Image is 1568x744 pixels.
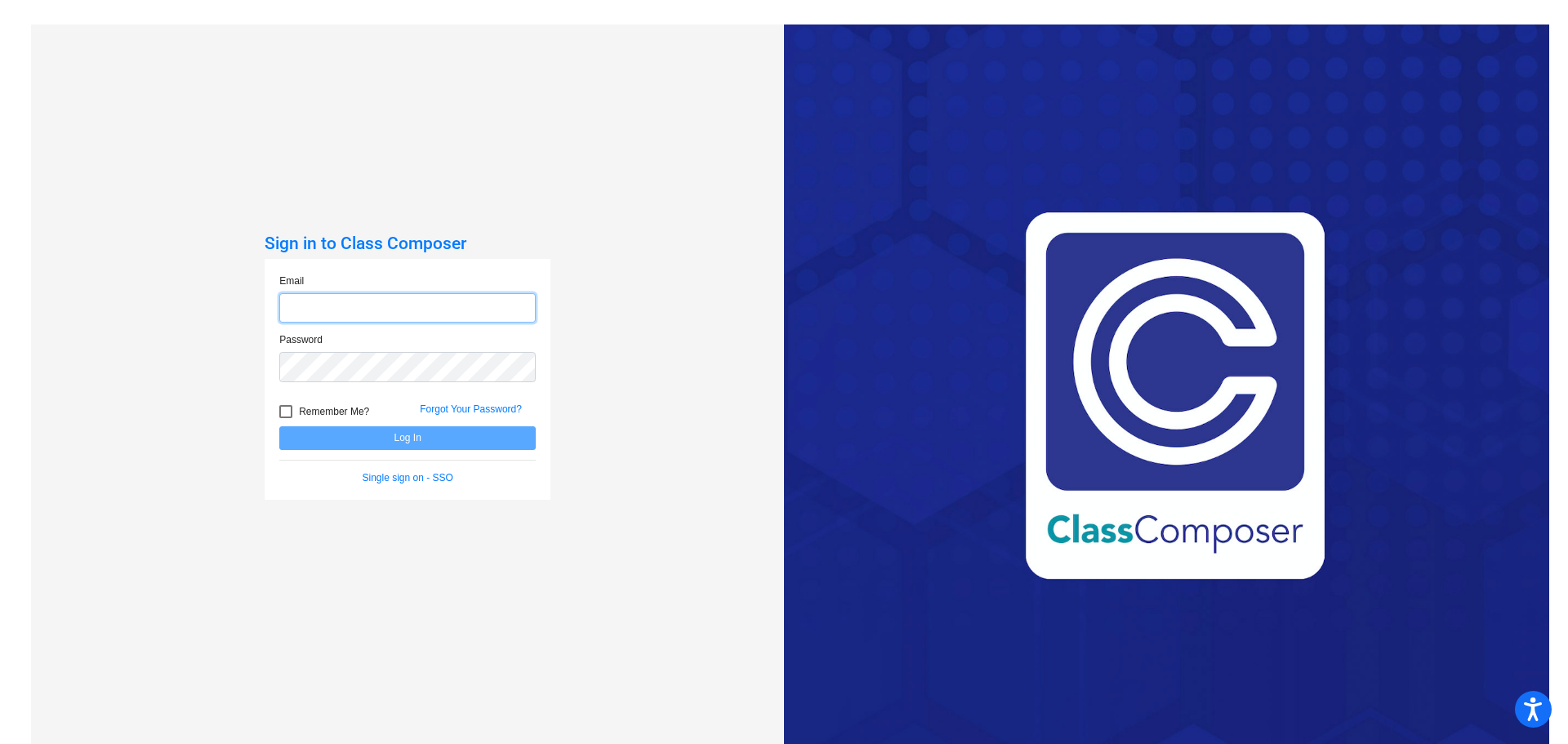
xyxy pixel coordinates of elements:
label: Password [279,332,323,347]
span: Remember Me? [299,402,369,421]
a: Forgot Your Password? [420,403,522,415]
button: Log In [279,426,536,450]
h3: Sign in to Class Composer [265,234,550,254]
a: Single sign on - SSO [363,472,453,483]
label: Email [279,274,304,288]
